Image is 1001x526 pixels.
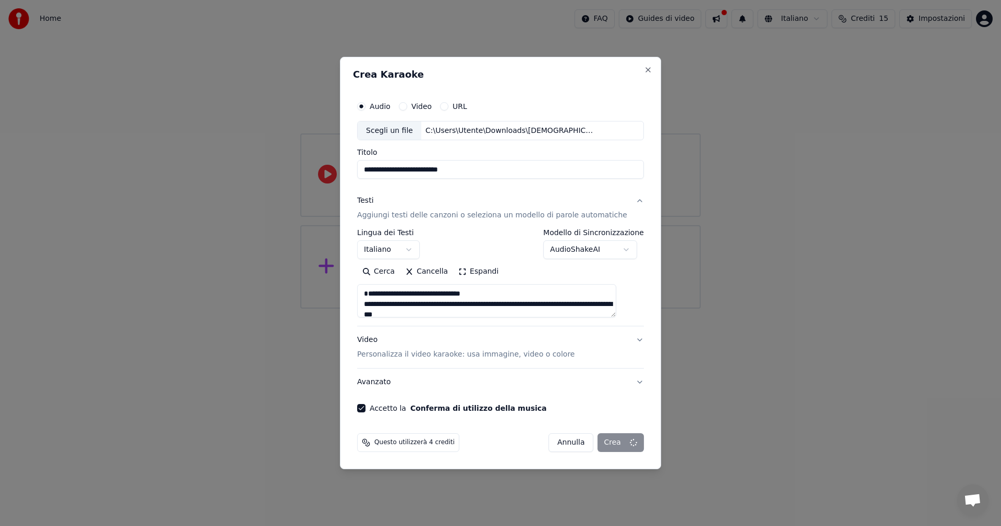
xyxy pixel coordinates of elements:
label: Titolo [357,149,644,156]
h2: Crea Karaoke [353,70,648,79]
div: Testi [357,196,373,206]
label: Accetto la [370,405,546,412]
button: Cancella [400,264,453,280]
button: TestiAggiungi testi delle canzoni o seleziona un modello di parole automatiche [357,188,644,229]
button: Cerca [357,264,400,280]
button: Espandi [453,264,504,280]
button: VideoPersonalizza il video karaoke: usa immagine, video o colore [357,327,644,369]
p: Personalizza il video karaoke: usa immagine, video o colore [357,349,575,360]
div: C:\Users\Utente\Downloads\[DEMOGRAPHIC_DATA][PERSON_NAME] lascia stare.mp3 [421,126,599,136]
label: Video [411,103,432,110]
label: Audio [370,103,390,110]
button: Annulla [548,433,594,452]
label: Lingua dei Testi [357,229,420,237]
div: TestiAggiungi testi delle canzoni o seleziona un modello di parole automatiche [357,229,644,326]
button: Avanzato [357,369,644,396]
label: URL [453,103,467,110]
label: Modello di Sincronizzazione [543,229,644,237]
p: Aggiungi testi delle canzoni o seleziona un modello di parole automatiche [357,211,627,221]
div: Scegli un file [358,121,421,140]
button: Accetto la [410,405,547,412]
span: Questo utilizzerà 4 crediti [374,438,455,447]
div: Video [357,335,575,360]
